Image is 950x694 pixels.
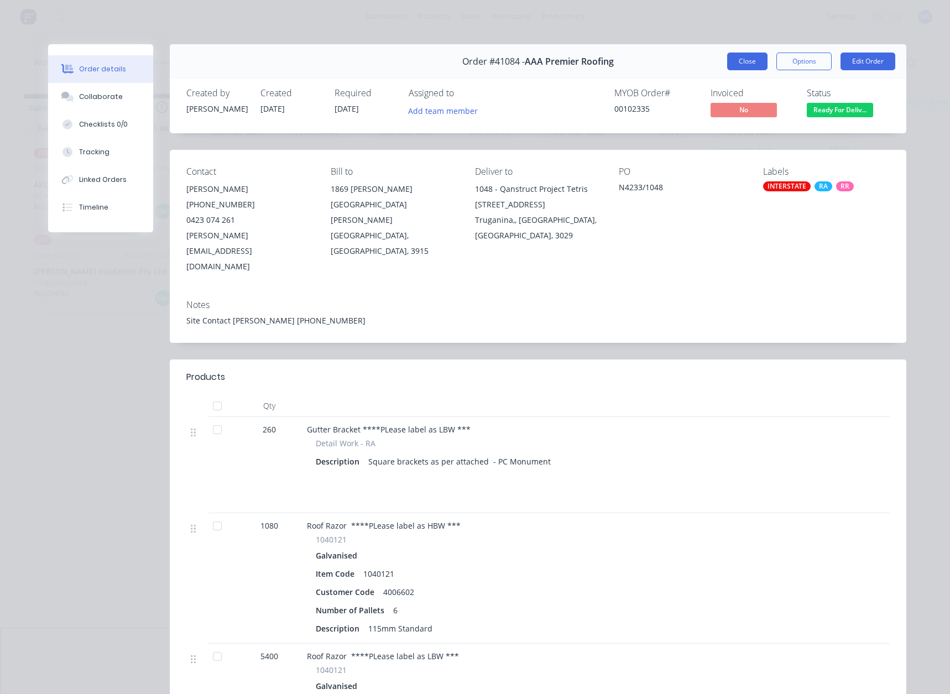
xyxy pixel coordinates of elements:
div: Galvanised [316,678,362,694]
div: Description [316,620,364,636]
button: Add team member [403,103,484,118]
div: Invoiced [711,88,794,98]
div: 1048 - Qanstruct Project Tetris [STREET_ADDRESS] [475,181,602,212]
div: Linked Orders [79,175,127,185]
span: 1040121 [316,664,347,676]
button: Add team member [409,103,484,118]
div: RR [836,181,854,191]
div: Bill to [331,166,457,177]
div: Item Code [316,566,359,582]
div: Created [260,88,321,98]
div: Description [316,453,364,469]
div: Labels [763,166,890,177]
span: [DATE] [335,103,359,114]
div: 00102335 [614,103,697,114]
div: Square brackets as per attached - PC Monument [364,453,555,469]
div: PO [619,166,745,177]
div: Assigned to [409,88,519,98]
span: Gutter Bracket ****PLease label as LBW *** [307,424,471,435]
div: 1048 - Qanstruct Project Tetris [STREET_ADDRESS]Truganina,, [GEOGRAPHIC_DATA], [GEOGRAPHIC_DATA],... [475,181,602,243]
span: 5400 [260,650,278,662]
span: 1040121 [316,534,347,545]
div: [PERSON_NAME][EMAIL_ADDRESS][DOMAIN_NAME] [186,228,313,274]
div: Checklists 0/0 [79,119,128,129]
div: Tracking [79,147,109,157]
div: INTERSTATE [763,181,811,191]
div: [PERSON_NAME][PHONE_NUMBER]0423 074 261[PERSON_NAME][EMAIL_ADDRESS][DOMAIN_NAME] [186,181,313,274]
button: Options [776,53,832,70]
div: [PHONE_NUMBER] [186,197,313,212]
button: Checklists 0/0 [48,111,153,138]
div: Created by [186,88,247,98]
span: Detail Work - RA [316,437,375,449]
span: 260 [263,424,276,435]
div: Site Contact [PERSON_NAME] [PHONE_NUMBER] [186,315,890,326]
div: 6 [389,602,402,618]
button: Timeline [48,194,153,221]
span: Roof Razor ****PLease label as LBW *** [307,651,459,661]
div: Truganina,, [GEOGRAPHIC_DATA], [GEOGRAPHIC_DATA], 3029 [475,212,602,243]
span: AAA Premier Roofing [525,56,614,67]
div: Products [186,371,225,384]
button: Collaborate [48,83,153,111]
span: Order #41084 - [462,56,525,67]
span: Ready For Deliv... [807,103,873,117]
div: Status [807,88,890,98]
div: N4233/1048 [619,181,745,197]
div: Collaborate [79,92,123,102]
button: Ready For Deliv... [807,103,873,119]
div: [PERSON_NAME] [186,181,313,197]
span: Roof Razor ****PLease label as HBW *** [307,520,461,531]
div: 1869 [PERSON_NAME][GEOGRAPHIC_DATA][PERSON_NAME][GEOGRAPHIC_DATA], [GEOGRAPHIC_DATA], 3915 [331,181,457,259]
div: [GEOGRAPHIC_DATA][PERSON_NAME][GEOGRAPHIC_DATA], [GEOGRAPHIC_DATA], 3915 [331,197,457,259]
div: 0423 074 261 [186,212,313,228]
div: Qty [236,395,302,417]
div: 115mm Standard [364,620,437,636]
div: Required [335,88,395,98]
button: Order details [48,55,153,83]
div: MYOB Order # [614,88,697,98]
div: Number of Pallets [316,602,389,618]
span: No [711,103,777,117]
div: Order details [79,64,126,74]
button: Edit Order [841,53,895,70]
div: RA [815,181,832,191]
div: Customer Code [316,584,379,600]
div: Deliver to [475,166,602,177]
div: Timeline [79,202,108,212]
button: Close [727,53,768,70]
span: [DATE] [260,103,285,114]
span: 1080 [260,520,278,531]
div: Galvanised [316,547,362,563]
button: Tracking [48,138,153,166]
button: Linked Orders [48,166,153,194]
div: 1040121 [359,566,399,582]
div: 4006602 [379,584,419,600]
div: 1869 [PERSON_NAME] [331,181,457,197]
div: Notes [186,300,890,310]
div: Contact [186,166,313,177]
div: [PERSON_NAME] [186,103,247,114]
